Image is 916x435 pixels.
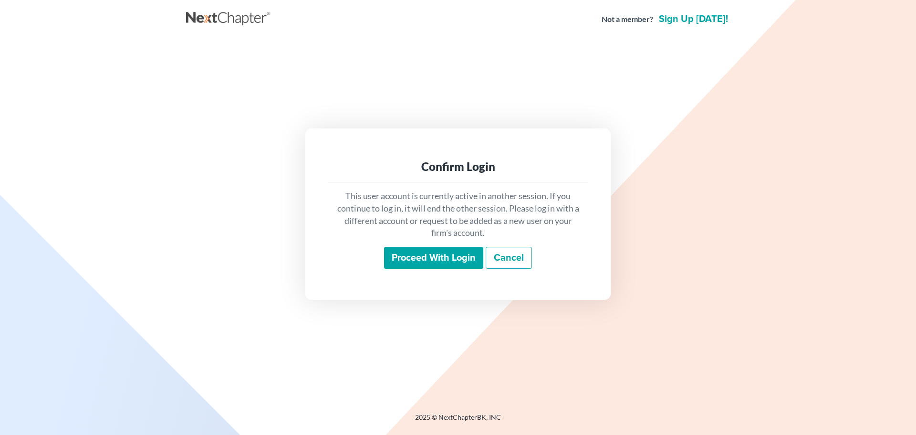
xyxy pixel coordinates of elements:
[602,14,653,25] strong: Not a member?
[336,159,580,174] div: Confirm Login
[384,247,483,269] input: Proceed with login
[336,190,580,239] p: This user account is currently active in another session. If you continue to log in, it will end ...
[186,413,730,430] div: 2025 © NextChapterBK, INC
[486,247,532,269] a: Cancel
[657,14,730,24] a: Sign up [DATE]!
